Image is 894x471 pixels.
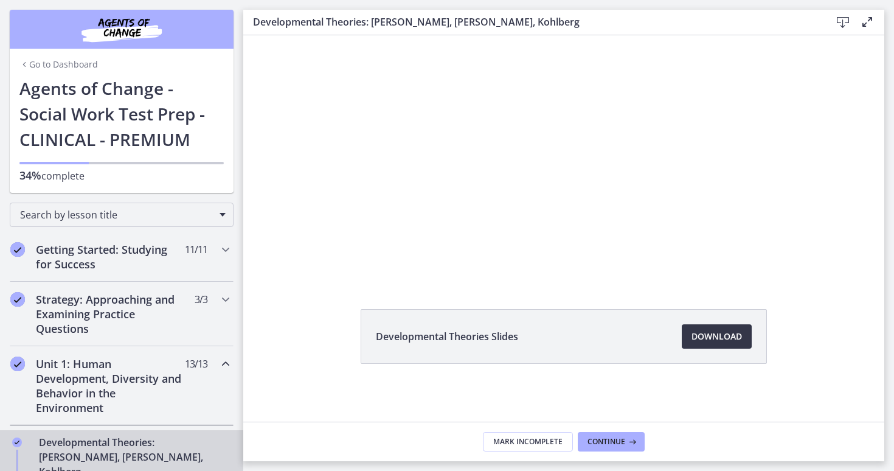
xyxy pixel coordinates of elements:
span: Continue [587,437,625,447]
h3: Developmental Theories: [PERSON_NAME], [PERSON_NAME], Kohlberg [253,15,811,29]
span: 11 / 11 [185,242,207,257]
span: 3 / 3 [195,292,207,307]
i: Completed [10,357,25,371]
i: Completed [10,292,25,307]
img: Agents of Change [49,15,195,44]
h1: Agents of Change - Social Work Test Prep - CLINICAL - PREMIUM [19,75,224,152]
span: Download [691,329,742,344]
i: Completed [12,438,22,447]
span: Search by lesson title [20,208,213,222]
span: Mark Incomplete [493,437,563,447]
div: Search by lesson title [10,203,234,227]
h2: Strategy: Approaching and Examining Practice Questions [36,292,184,336]
a: Go to Dashboard [19,58,98,71]
p: complete [19,168,224,183]
h2: Unit 1: Human Development, Diversity and Behavior in the Environment [36,357,184,415]
span: 13 / 13 [185,357,207,371]
button: Mark Incomplete [483,432,573,452]
span: 34% [19,168,41,183]
a: Download [682,324,752,349]
h2: Getting Started: Studying for Success [36,242,184,271]
i: Completed [10,242,25,257]
button: Continue [578,432,645,452]
span: Developmental Theories Slides [376,329,518,344]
